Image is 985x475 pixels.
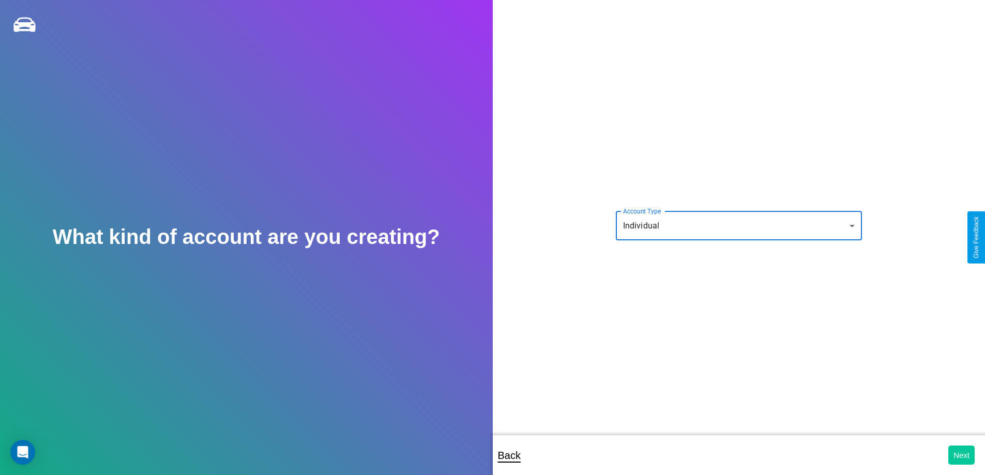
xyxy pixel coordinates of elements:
[616,211,862,240] div: Individual
[10,440,35,465] div: Open Intercom Messenger
[498,446,521,465] p: Back
[53,225,440,249] h2: What kind of account are you creating?
[948,446,975,465] button: Next
[973,217,980,258] div: Give Feedback
[623,207,661,216] label: Account Type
